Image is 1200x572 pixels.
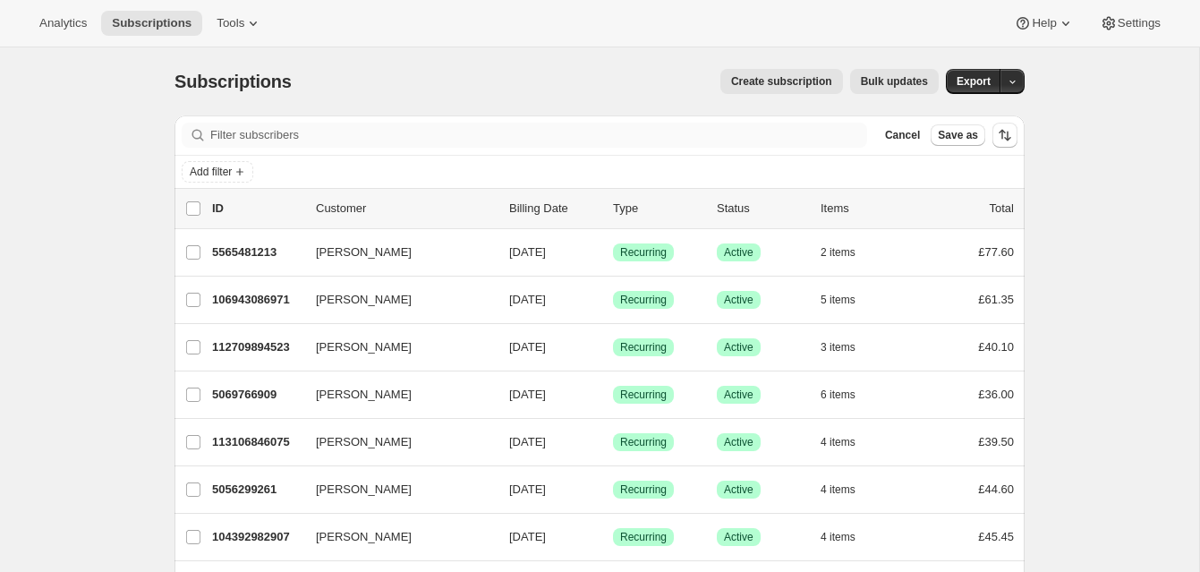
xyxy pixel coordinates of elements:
[931,124,985,146] button: Save as
[878,124,927,146] button: Cancel
[212,433,302,451] p: 113106846075
[821,340,855,354] span: 3 items
[620,245,667,260] span: Recurring
[212,386,302,404] p: 5069766909
[206,11,273,36] button: Tools
[316,433,412,451] span: [PERSON_NAME]
[316,481,412,499] span: [PERSON_NAME]
[821,477,875,502] button: 4 items
[978,530,1014,543] span: £45.45
[613,200,702,218] div: Type
[821,335,875,360] button: 3 items
[509,245,546,259] span: [DATE]
[212,528,302,546] p: 104392982907
[1118,16,1161,30] span: Settings
[509,200,599,218] p: Billing Date
[821,382,875,407] button: 6 items
[305,286,484,314] button: [PERSON_NAME]
[212,291,302,309] p: 106943086971
[212,338,302,356] p: 112709894523
[978,435,1014,448] span: £39.50
[212,200,302,218] p: ID
[210,123,867,148] input: Filter subscribers
[821,482,855,497] span: 4 items
[212,481,302,499] p: 5056299261
[620,293,667,307] span: Recurring
[731,74,832,89] span: Create subscription
[724,340,753,354] span: Active
[212,200,1014,218] div: IDCustomerBilling DateTypeStatusItemsTotal
[316,243,412,261] span: [PERSON_NAME]
[821,530,855,544] span: 4 items
[946,69,1001,94] button: Export
[978,340,1014,354] span: £40.10
[978,245,1014,259] span: £77.60
[509,340,546,354] span: [DATE]
[212,477,1014,502] div: 5056299261[PERSON_NAME][DATE]SuccessRecurringSuccessActive4 items£44.60
[316,338,412,356] span: [PERSON_NAME]
[212,240,1014,265] div: 5565481213[PERSON_NAME][DATE]SuccessRecurringSuccessActive2 items£77.60
[112,16,191,30] span: Subscriptions
[821,245,855,260] span: 2 items
[724,245,753,260] span: Active
[724,293,753,307] span: Active
[978,482,1014,496] span: £44.60
[821,525,875,550] button: 4 items
[978,388,1014,401] span: £36.00
[938,128,978,142] span: Save as
[39,16,87,30] span: Analytics
[316,528,412,546] span: [PERSON_NAME]
[509,293,546,306] span: [DATE]
[509,388,546,401] span: [DATE]
[821,287,875,312] button: 5 items
[212,382,1014,407] div: 5069766909[PERSON_NAME][DATE]SuccessRecurringSuccessActive6 items£36.00
[850,69,939,94] button: Bulk updates
[182,161,253,183] button: Add filter
[101,11,202,36] button: Subscriptions
[212,525,1014,550] div: 104392982907[PERSON_NAME][DATE]SuccessRecurringSuccessActive4 items£45.45
[620,435,667,449] span: Recurring
[620,482,667,497] span: Recurring
[190,165,232,179] span: Add filter
[724,482,753,497] span: Active
[821,435,855,449] span: 4 items
[620,340,667,354] span: Recurring
[305,523,484,551] button: [PERSON_NAME]
[29,11,98,36] button: Analytics
[1003,11,1085,36] button: Help
[620,530,667,544] span: Recurring
[978,293,1014,306] span: £61.35
[724,530,753,544] span: Active
[174,72,292,91] span: Subscriptions
[316,291,412,309] span: [PERSON_NAME]
[861,74,928,89] span: Bulk updates
[885,128,920,142] span: Cancel
[1032,16,1056,30] span: Help
[990,200,1014,218] p: Total
[316,200,495,218] p: Customer
[212,287,1014,312] div: 106943086971[PERSON_NAME][DATE]SuccessRecurringSuccessActive5 items£61.35
[305,428,484,457] button: [PERSON_NAME]
[620,388,667,402] span: Recurring
[509,482,546,496] span: [DATE]
[1089,11,1171,36] button: Settings
[305,333,484,362] button: [PERSON_NAME]
[305,380,484,409] button: [PERSON_NAME]
[821,293,855,307] span: 5 items
[717,200,806,218] p: Status
[212,335,1014,360] div: 112709894523[PERSON_NAME][DATE]SuccessRecurringSuccessActive3 items£40.10
[821,240,875,265] button: 2 items
[509,435,546,448] span: [DATE]
[305,238,484,267] button: [PERSON_NAME]
[212,430,1014,455] div: 113106846075[PERSON_NAME][DATE]SuccessRecurringSuccessActive4 items£39.50
[821,430,875,455] button: 4 items
[720,69,843,94] button: Create subscription
[821,200,910,218] div: Items
[305,475,484,504] button: [PERSON_NAME]
[509,530,546,543] span: [DATE]
[217,16,244,30] span: Tools
[957,74,991,89] span: Export
[992,123,1017,148] button: Sort the results
[316,386,412,404] span: [PERSON_NAME]
[821,388,855,402] span: 6 items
